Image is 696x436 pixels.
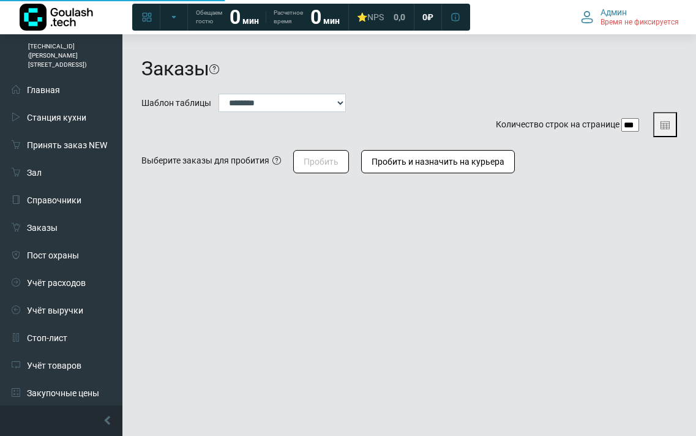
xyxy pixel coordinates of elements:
button: Пробить [293,150,349,173]
span: 0,0 [394,12,405,23]
div: ⭐ [357,12,384,23]
span: ₽ [427,12,433,23]
label: Шаблон таблицы [141,97,211,110]
span: мин [323,16,340,26]
i: На этой странице можно найти заказ, используя различные фильтры. Все пункты заполнять необязатель... [209,64,219,74]
label: Количество строк на странице [496,118,619,131]
span: 0 [422,12,427,23]
span: Время не фиксируется [601,18,679,28]
img: Логотип компании Goulash.tech [20,4,93,31]
span: Обещаем гостю [196,9,222,26]
span: мин [242,16,259,26]
div: Выберите заказы для пробития [141,154,269,167]
i: Нужные заказы должны быть в статусе "готов" (если вы хотите пробить один заказ, то можно воспольз... [272,156,281,165]
a: 0 ₽ [415,6,441,28]
strong: 0 [230,6,241,29]
a: ⭐NPS 0,0 [350,6,413,28]
button: Админ Время не фиксируется [574,4,686,30]
span: Расчетное время [274,9,303,26]
span: NPS [367,12,384,22]
a: Обещаем гостю 0 мин Расчетное время 0 мин [189,6,347,28]
strong: 0 [310,6,321,29]
h1: Заказы [141,57,209,80]
span: Админ [601,7,627,18]
button: Пробить и назначить на курьера [361,150,515,173]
